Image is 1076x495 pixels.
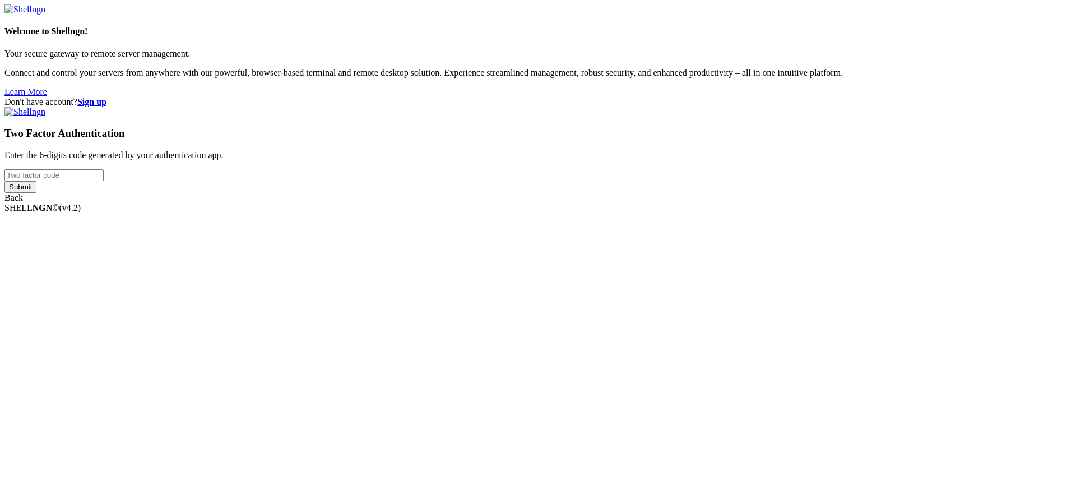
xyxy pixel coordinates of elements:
[4,169,104,181] input: Two factor code
[4,181,36,193] input: Submit
[4,49,1072,59] p: Your secure gateway to remote server management.
[4,68,1072,78] p: Connect and control your servers from anywhere with our powerful, browser-based terminal and remo...
[4,150,1072,160] p: Enter the 6-digits code generated by your authentication app.
[4,97,1072,107] div: Don't have account?
[4,26,1072,36] h4: Welcome to Shellngn!
[4,127,1072,140] h3: Two Factor Authentication
[59,203,81,212] span: 4.2.0
[4,4,45,15] img: Shellngn
[77,97,106,107] a: Sign up
[33,203,53,212] b: NGN
[4,203,81,212] span: SHELL ©
[4,193,23,202] a: Back
[4,87,47,96] a: Learn More
[4,107,45,117] img: Shellngn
